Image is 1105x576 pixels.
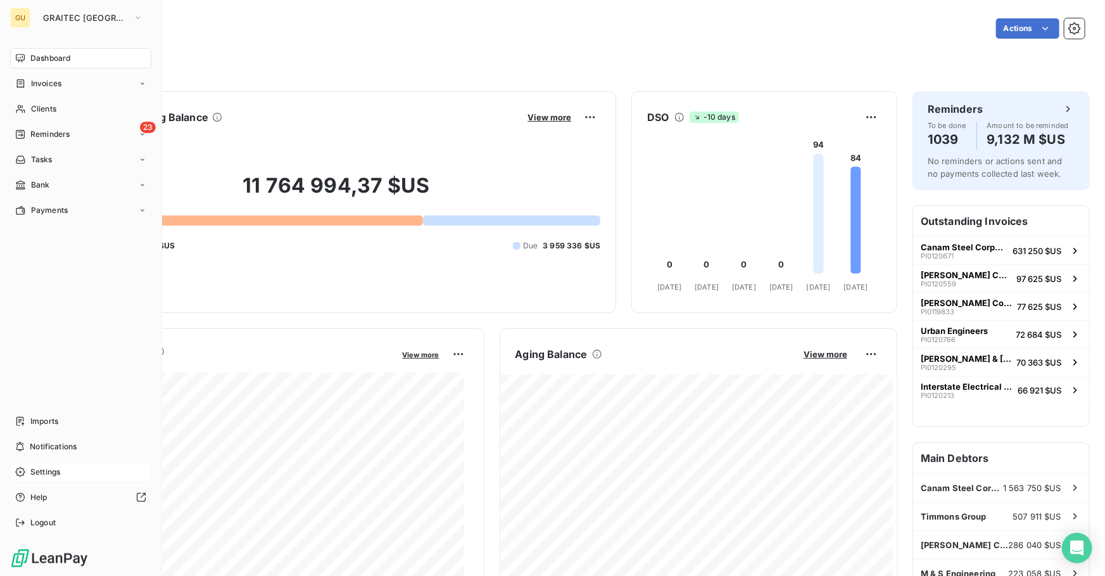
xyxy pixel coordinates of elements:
[921,336,956,343] span: PI0120766
[987,122,1069,129] span: Amount to be reminded
[928,101,983,117] h6: Reminders
[913,236,1089,264] button: Canam Steel Corporation ([GEOGRAPHIC_DATA])PI0120671631 250 $US
[987,129,1069,150] h4: 9,132 M $US
[1018,385,1061,395] span: 66 921 $US
[913,264,1089,292] button: [PERSON_NAME] ConstructionPI012055997 625 $US
[10,548,89,568] img: Logo LeanPay
[1016,357,1061,368] span: 70 363 $US
[913,443,1089,473] h6: Main Debtors
[523,240,538,252] span: Due
[1017,302,1061,312] span: 77 625 $US
[31,205,68,216] span: Payments
[31,103,56,115] span: Clients
[30,129,70,140] span: Reminders
[1013,246,1061,256] span: 631 250 $US
[30,466,60,478] span: Settings
[1016,330,1061,340] span: 72 684 $US
[804,349,847,359] span: View more
[921,392,954,399] span: PI0120213
[928,129,966,150] h4: 1039
[399,349,443,360] button: View more
[921,252,954,260] span: PI0120671
[913,292,1089,320] button: [PERSON_NAME] ConstructionPI011983377 625 $US
[921,280,956,288] span: PI0120559
[913,320,1089,348] button: Urban EngineersPI012076672 684 $US
[31,179,50,191] span: Bank
[695,283,719,291] tspan: [DATE]
[921,511,987,522] span: Timmons Group
[72,173,600,211] h2: 11 764 994,37 $US
[31,154,53,165] span: Tasks
[913,206,1089,236] h6: Outstanding Invoices
[30,441,77,452] span: Notifications
[921,381,1013,392] span: Interstate Electrical Services
[524,112,575,123] button: View more
[921,364,956,371] span: PI0120295
[1008,540,1061,550] span: 286 040 $US
[800,349,851,360] button: View more
[807,283,831,291] tspan: [DATE]
[1062,533,1092,563] div: Open Intercom Messenger
[921,270,1011,280] span: [PERSON_NAME] Construction
[10,487,151,508] a: Help
[732,283,756,291] tspan: [DATE]
[1003,483,1061,493] span: 1 563 750 $US
[30,53,70,64] span: Dashboard
[1013,511,1061,522] span: 507 911 $US
[31,78,61,89] span: Invoices
[913,376,1089,404] button: Interstate Electrical ServicesPI012021366 921 $US
[921,326,988,336] span: Urban Engineers
[527,112,571,122] span: View more
[921,242,1007,252] span: Canam Steel Corporation ([GEOGRAPHIC_DATA])
[913,348,1089,376] button: [PERSON_NAME] & [PERSON_NAME] ConstructionPI012029570 363 $US
[647,110,669,125] h6: DSO
[928,122,966,129] span: To be done
[769,283,793,291] tspan: [DATE]
[30,492,47,503] span: Help
[43,13,128,23] span: GRAITEC [GEOGRAPHIC_DATA]
[543,240,600,252] span: 3 959 336 $US
[403,350,439,359] span: View more
[30,517,56,528] span: Logout
[140,122,156,133] span: 23
[10,8,30,28] div: GU
[515,347,588,362] h6: Aging Balance
[658,283,682,291] tspan: [DATE]
[30,416,58,427] span: Imports
[921,298,1012,308] span: [PERSON_NAME] Construction
[996,18,1059,39] button: Actions
[921,308,954,316] span: PI0119833
[921,354,1011,364] span: [PERSON_NAME] & [PERSON_NAME] Construction
[690,112,739,123] span: -10 days
[921,540,1008,550] span: [PERSON_NAME] Construction
[928,156,1063,179] span: No reminders or actions sent and no payments collected last week.
[72,359,394,373] span: Monthly Revenue
[921,483,1003,493] span: Canam Steel Corporation ([GEOGRAPHIC_DATA])
[1016,274,1061,284] span: 97 625 $US
[844,283,868,291] tspan: [DATE]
